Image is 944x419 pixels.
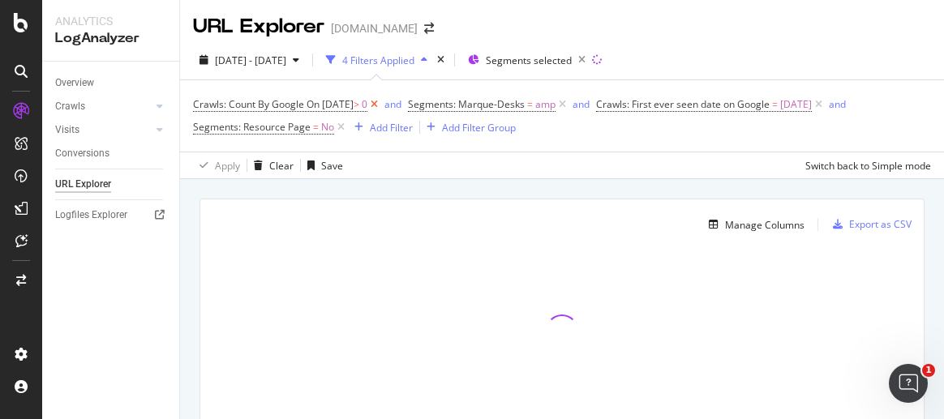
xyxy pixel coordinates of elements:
[424,23,434,34] div: arrow-right-arrow-left
[193,152,240,178] button: Apply
[247,152,294,178] button: Clear
[826,212,912,237] button: Export as CSV
[384,96,401,112] button: and
[55,122,152,139] a: Visits
[55,122,79,139] div: Visits
[55,145,109,162] div: Conversions
[889,364,928,403] iframe: Intercom live chat
[922,364,935,377] span: 1
[442,121,516,135] div: Add Filter Group
[725,218,805,232] div: Manage Columns
[799,152,931,178] button: Switch back to Simple mode
[362,93,367,116] span: 0
[805,159,931,173] div: Switch back to Simple mode
[193,97,304,111] span: Crawls: Count By Google
[849,217,912,231] div: Export as CSV
[527,97,533,111] span: =
[434,52,448,68] div: times
[321,159,343,173] div: Save
[193,47,306,73] button: [DATE] - [DATE]
[55,29,166,48] div: LogAnalyzer
[55,75,168,92] a: Overview
[269,159,294,173] div: Clear
[321,116,334,139] span: No
[215,53,286,67] span: [DATE] - [DATE]
[420,118,516,137] button: Add Filter Group
[370,121,413,135] div: Add Filter
[55,145,168,162] a: Conversions
[384,97,401,111] div: and
[342,53,414,67] div: 4 Filters Applied
[55,13,166,29] div: Analytics
[313,120,319,134] span: =
[573,96,590,112] button: and
[354,97,359,111] span: >
[55,207,168,224] a: Logfiles Explorer
[55,176,168,193] a: URL Explorer
[320,47,434,73] button: 4 Filters Applied
[307,97,354,111] span: On [DATE]
[348,118,413,137] button: Add Filter
[193,120,311,134] span: Segments: Resource Page
[408,97,525,111] span: Segments: Marque-Desks
[331,20,418,36] div: [DOMAIN_NAME]
[461,47,592,73] button: Segments selected
[596,97,770,111] span: Crawls: First ever seen date on Google
[702,215,805,234] button: Manage Columns
[215,159,240,173] div: Apply
[55,207,127,224] div: Logfiles Explorer
[193,13,324,41] div: URL Explorer
[780,93,812,116] span: [DATE]
[55,98,85,115] div: Crawls
[573,97,590,111] div: and
[55,176,111,193] div: URL Explorer
[772,97,778,111] span: =
[55,98,152,115] a: Crawls
[301,152,343,178] button: Save
[829,96,846,112] button: and
[535,93,556,116] span: amp
[55,75,94,92] div: Overview
[486,53,572,67] span: Segments selected
[829,97,846,111] div: and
